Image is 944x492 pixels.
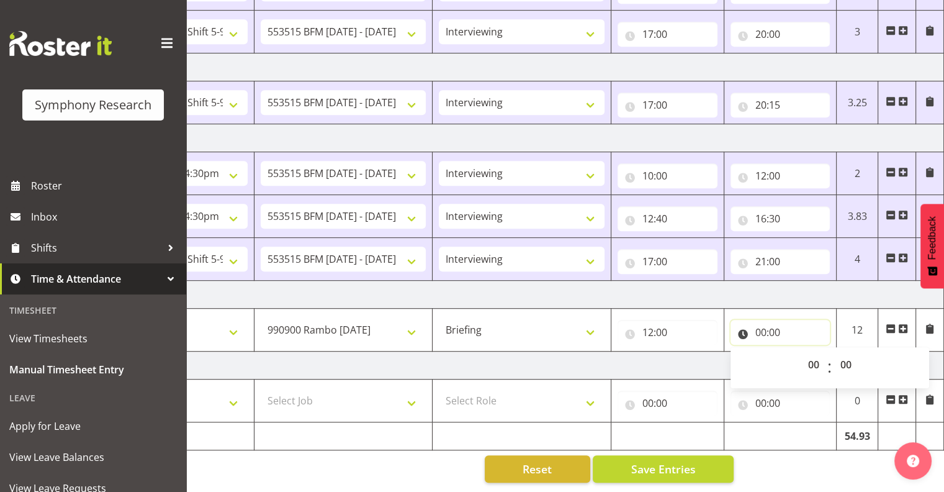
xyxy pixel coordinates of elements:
[3,323,183,354] a: View Timesheets
[837,422,878,450] td: 54.93
[631,461,695,477] span: Save Entries
[730,163,830,188] input: Click to select...
[618,93,717,117] input: Click to select...
[837,152,878,195] td: 2
[76,53,944,81] td: [DATE]
[730,391,830,416] input: Click to select...
[730,22,830,47] input: Click to select...
[730,206,830,231] input: Click to select...
[907,455,919,467] img: help-xxl-2.png
[523,461,552,477] span: Reset
[76,124,944,152] td: [DATE]
[485,455,590,483] button: Reset
[837,309,878,352] td: 12
[3,354,183,385] a: Manual Timesheet Entry
[837,380,878,422] td: 0
[76,352,944,380] td: [DATE]
[920,204,944,288] button: Feedback - Show survey
[827,352,832,383] span: :
[837,81,878,124] td: 3.25
[9,448,177,467] span: View Leave Balances
[9,360,177,379] span: Manual Timesheet Entry
[9,31,112,56] img: Rosterit website logo
[31,239,161,257] span: Shifts
[3,298,183,323] div: Timesheet
[618,163,717,188] input: Click to select...
[593,455,734,483] button: Save Entries
[618,391,717,416] input: Click to select...
[3,385,183,411] div: Leave
[837,238,878,281] td: 4
[730,320,830,345] input: Click to select...
[618,249,717,274] input: Click to select...
[927,216,938,260] span: Feedback
[3,411,183,442] a: Apply for Leave
[35,96,151,114] div: Symphony Research
[730,93,830,117] input: Click to select...
[618,320,717,345] input: Click to select...
[9,417,177,435] span: Apply for Leave
[76,281,944,309] td: [DATE]
[31,207,180,226] span: Inbox
[3,442,183,473] a: View Leave Balances
[618,22,717,47] input: Click to select...
[730,249,830,274] input: Click to select...
[9,329,177,348] span: View Timesheets
[31,270,161,288] span: Time & Attendance
[31,176,180,195] span: Roster
[618,206,717,231] input: Click to select...
[837,11,878,53] td: 3
[837,195,878,238] td: 3.83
